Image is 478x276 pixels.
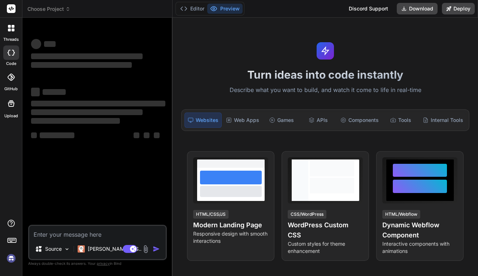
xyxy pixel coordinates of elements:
[31,132,37,138] span: ‌
[184,113,222,128] div: Websites
[193,220,268,230] h4: Modern Landing Page
[142,245,150,253] img: attachment
[288,210,326,219] div: CSS/WordPress
[31,53,143,59] span: ‌
[27,5,70,13] span: Choose Project
[31,62,132,68] span: ‌
[382,240,457,255] p: Interactive components with animations
[207,4,243,14] button: Preview
[301,113,336,128] div: APIs
[177,86,474,95] p: Describe what you want to build, and watch it come to life in real-time
[442,3,475,14] button: Deploy
[43,89,66,95] span: ‌
[31,118,120,124] span: ‌
[264,113,299,128] div: Games
[177,4,207,14] button: Editor
[397,3,438,14] button: Download
[31,88,40,96] span: ‌
[382,210,420,219] div: HTML/Webflow
[64,246,70,252] img: Pick Models
[288,240,363,255] p: Custom styles for theme enhancement
[88,245,142,253] p: [PERSON_NAME] 4 S..
[6,61,16,67] label: code
[78,245,85,253] img: Claude 4 Sonnet
[193,230,268,245] p: Responsive design with smooth interactions
[154,132,160,138] span: ‌
[144,132,149,138] span: ‌
[383,113,418,128] div: Tools
[40,132,74,138] span: ‌
[4,113,18,119] label: Upload
[134,132,139,138] span: ‌
[5,252,17,264] img: signin
[153,245,160,253] img: icon
[31,101,165,106] span: ‌
[338,113,382,128] div: Components
[97,261,110,266] span: privacy
[44,41,56,47] span: ‌
[288,220,363,240] h4: WordPress Custom CSS
[45,245,62,253] p: Source
[31,109,143,115] span: ‌
[4,86,18,92] label: GitHub
[31,39,41,49] span: ‌
[177,68,474,81] h1: Turn ideas into code instantly
[3,36,19,43] label: threads
[344,3,392,14] div: Discord Support
[382,220,457,240] h4: Dynamic Webflow Component
[193,210,229,219] div: HTML/CSS/JS
[28,260,167,267] p: Always double-check its answers. Your in Bind
[223,113,262,128] div: Web Apps
[420,113,466,128] div: Internal Tools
